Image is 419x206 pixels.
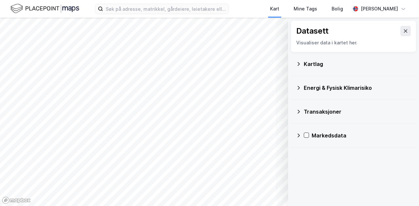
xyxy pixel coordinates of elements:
div: Kart [270,5,279,13]
a: Mapbox homepage [2,197,31,204]
div: Transaksjoner [304,108,411,116]
div: Kontrollprogram for chat [386,175,419,206]
div: Bolig [332,5,343,13]
img: logo.f888ab2527a4732fd821a326f86c7f29.svg [10,3,79,14]
div: Markedsdata [312,132,411,139]
div: [PERSON_NAME] [361,5,398,13]
div: Mine Tags [294,5,317,13]
div: Datasett [296,26,329,36]
div: Energi & Fysisk Klimarisiko [304,84,411,92]
div: Visualiser data i kartet her. [296,39,411,47]
div: Kartlag [304,60,411,68]
input: Søk på adresse, matrikkel, gårdeiere, leietakere eller personer [103,4,228,14]
iframe: Chat Widget [386,175,419,206]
